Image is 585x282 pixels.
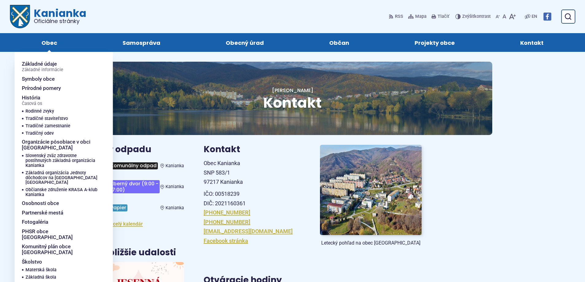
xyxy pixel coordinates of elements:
a: HistóriaČasová os [22,93,88,108]
a: Občan [303,33,376,52]
a: RSS [389,10,404,23]
h3: Najbližšie udalosti [93,248,176,257]
span: Komunálny odpad [109,162,158,169]
span: Základné údaje [22,59,63,74]
p: IČO: 00518239 DIČ: 2021160361 [204,189,305,208]
a: [PHONE_NUMBER] [204,209,250,216]
a: Papier Kanianka [DATE] utorok [93,201,184,215]
span: Tradičné staviteľstvo [25,115,68,122]
span: Kanianka [30,8,86,24]
figcaption: Letecký pohľad na obec [GEOGRAPHIC_DATA] [320,240,422,246]
a: Rodinné zvyky [25,108,96,115]
span: Obecný úrad [226,33,264,52]
span: Kontakt [263,93,322,113]
a: Logo Kanianka, prejsť na domovskú stránku. [10,5,86,28]
a: Mapa [407,10,428,23]
span: Symboly obce [22,74,55,84]
span: Časová os [22,101,42,106]
a: Materská škola [25,266,96,274]
img: Prejsť na domovskú stránku [10,5,30,28]
span: Zberný dvor (9:00 - 17:00) [109,180,160,193]
span: Zvýšiť [462,14,474,19]
button: Nastaviť pôvodnú veľkosť písma [501,10,508,23]
a: Projekty obce [388,33,482,52]
span: Fotogaléria [22,217,48,227]
a: [PHONE_NUMBER] [204,219,250,225]
a: Samospráva [96,33,187,52]
a: Komunálny odpad Kanianka 04. sep Dnes [93,159,184,173]
a: Obecný úrad [199,33,290,52]
span: Kontakt [520,33,544,52]
a: Prírodné pomery [22,83,98,93]
a: Základná organizácia Jednoty dôchodcov na [GEOGRAPHIC_DATA] [GEOGRAPHIC_DATA] [25,169,98,187]
a: Základná škola [25,274,96,281]
span: Partnerské mestá [22,208,63,218]
span: Osobnosti obce [22,199,59,208]
span: Kanianka [166,184,184,189]
span: História [22,93,42,108]
a: PHSR obce [GEOGRAPHIC_DATA] [22,227,98,242]
a: Symboly obce [22,74,98,84]
span: Rodinné zvyky [25,108,54,115]
span: Obec [41,33,57,52]
a: Obec [15,33,84,52]
span: Tradičný odev [25,130,54,137]
a: Tradičné zamestnanie [25,122,96,130]
a: Základné údajeZákladné informácie [22,59,98,74]
span: Občan [329,33,349,52]
h3: Zber odpadu [93,145,184,154]
span: Mapa [415,13,427,20]
h3: Kontakt [204,145,305,154]
span: EN [532,13,537,20]
a: Fotogaléria [22,217,98,227]
span: Prírodné pomery [22,83,61,93]
span: Papier [109,204,127,211]
a: Komunitný plán obce [GEOGRAPHIC_DATA] [22,242,98,257]
span: RSS [395,13,403,20]
span: Tlačiť [438,14,449,19]
a: Slovenský zväz zdravotne postihnutých základná organizácia Kanianka [25,152,98,169]
a: [PERSON_NAME] [272,87,313,94]
span: Projekty obce [415,33,455,52]
a: Kontakt [494,33,570,52]
span: Samospráva [123,33,160,52]
a: Občianske združenie KRASA A-klub Kanianka [25,186,98,199]
a: Tradičný odev [25,130,96,137]
span: Školstvo [22,257,42,267]
button: Zväčšiť veľkosť písma [508,10,517,23]
a: Osobnosti obce [22,199,98,208]
a: Organizácie pôsobiace v obci [GEOGRAPHIC_DATA] [22,137,98,152]
button: Zmenšiť veľkosť písma [494,10,501,23]
span: Tradičné zamestnanie [25,122,70,130]
a: Zobraziť celý kalendár [93,221,143,227]
span: Kanianka [166,163,184,168]
button: Zvýšiťkontrast [455,10,492,23]
a: Školstvo [22,257,88,267]
span: Základné informácie [22,68,63,72]
span: Materská škola [25,266,57,274]
img: Prejsť na Facebook stránku [543,13,551,21]
span: Obec Kanianka SNP 583/1 97217 Kanianka [204,160,243,185]
span: Základná škola [25,274,56,281]
span: kontrast [462,14,491,19]
a: Tradičné staviteľstvo [25,115,96,122]
a: EN [530,13,538,20]
a: Zberný dvor (9:00 - 17:00) Kanianka [DATE] [PERSON_NAME] [93,178,184,196]
span: Kanianka [166,205,184,211]
span: Oficiálne stránky [34,18,86,24]
button: Tlačiť [430,10,450,23]
a: [EMAIL_ADDRESS][DOMAIN_NAME] [204,228,293,234]
a: Facebook stránka [204,238,248,244]
a: Partnerské mestá [22,208,98,218]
